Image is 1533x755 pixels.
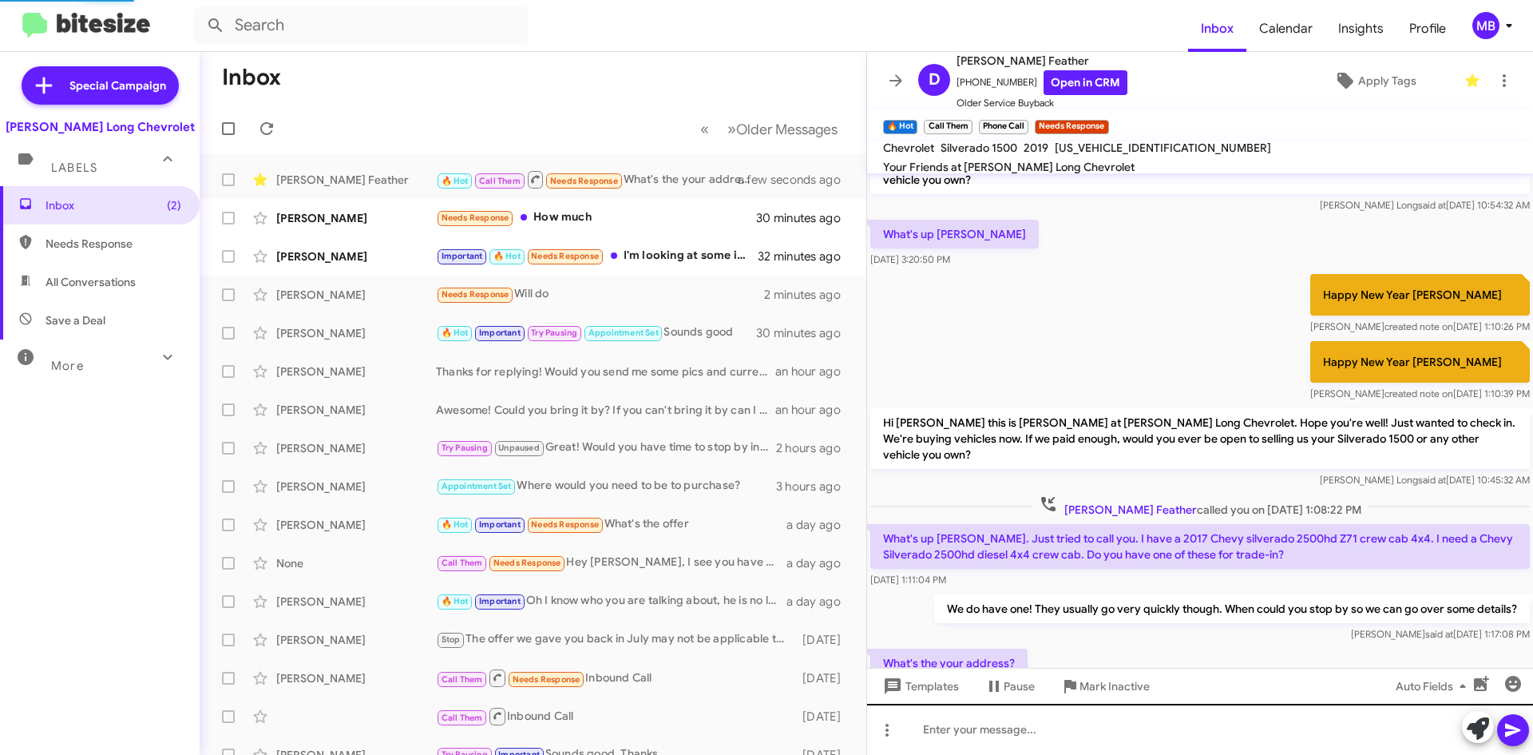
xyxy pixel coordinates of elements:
p: Hi [PERSON_NAME] this is [PERSON_NAME] at [PERSON_NAME] Long Chevrolet. Hope you're well! Just wa... [870,408,1530,469]
div: [PERSON_NAME] [276,210,436,226]
small: 🔥 Hot [883,120,917,134]
div: [PERSON_NAME] [276,517,436,533]
span: Needs Response [550,176,618,186]
div: [DATE] [794,670,854,686]
span: [DATE] 3:20:50 PM [870,253,950,265]
div: a day ago [786,517,854,533]
small: Needs Response [1035,120,1108,134]
p: Happy New Year [PERSON_NAME] [1310,274,1530,316]
p: What's up [PERSON_NAME]. Just tried to call you. I have a 2017 Chevy silverado 2500hd Z71 crew ca... [870,524,1530,569]
span: « [700,119,709,139]
div: None [276,555,436,571]
div: [PERSON_NAME] [276,287,436,303]
span: 🔥 Hot [442,176,469,186]
span: called you on [DATE] 1:08:22 PM [1032,495,1368,518]
div: [DATE] [794,709,854,725]
div: [PERSON_NAME] Long Chevrolet [6,119,195,135]
span: (2) [167,197,181,213]
div: 30 minutes ago [758,210,854,226]
span: Needs Response [531,251,599,261]
div: [PERSON_NAME] Feather [276,172,436,188]
span: Needs Response [513,674,580,685]
span: [PERSON_NAME] Long [DATE] 10:45:32 AM [1320,474,1530,486]
span: Apply Tags [1358,66,1416,95]
div: Awesome! Could you bring it by? If you can't bring it by can I get some pictures regarding the co... [436,402,775,418]
small: Phone Call [979,120,1028,134]
span: Special Campaign [69,77,166,93]
span: Call Them [442,713,483,723]
button: Apply Tags [1293,66,1456,95]
h1: Inbox [222,65,281,90]
span: 2019 [1024,141,1048,155]
button: Previous [691,113,719,145]
div: a day ago [786,555,854,571]
span: Call Them [479,176,521,186]
div: [PERSON_NAME] [276,594,436,610]
div: a few seconds ago [758,172,854,188]
a: Special Campaign [22,66,179,105]
div: MB [1472,12,1499,39]
span: 🔥 Hot [493,251,521,261]
a: Open in CRM [1044,70,1127,95]
span: Call Them [442,558,483,568]
span: Save a Deal [46,312,105,328]
div: Will do [436,285,764,304]
div: [PERSON_NAME] [276,440,436,456]
span: 🔥 Hot [442,328,469,338]
button: Next [718,113,847,145]
span: Labels [51,161,97,175]
div: a day ago [786,594,854,610]
span: D [929,67,941,93]
span: [US_VEHICLE_IDENTIFICATION_NUMBER] [1055,141,1271,155]
span: Important [442,251,483,261]
div: [PERSON_NAME] [276,632,436,648]
span: Important [479,328,521,338]
span: 🔥 Hot [442,596,469,606]
span: All Conversations [46,274,136,290]
span: [PERSON_NAME] Long [DATE] 10:54:32 AM [1320,199,1530,211]
div: Oh I know who you are talking about, he is no longer with the dealership. I'm sorry about the bad... [436,592,786,610]
div: Hey [PERSON_NAME], I see you have 5 coming in. When these all land give me a call and we can work... [436,554,786,572]
span: Templates [880,672,959,701]
span: [PERSON_NAME] Feather [1064,503,1197,517]
a: Profile [1396,6,1459,52]
input: Search [193,6,529,45]
span: Older Messages [736,121,838,138]
span: » [727,119,736,139]
button: Pause [972,672,1048,701]
button: MB [1459,12,1515,39]
div: Inbound Call [436,706,794,726]
button: Mark Inactive [1048,672,1163,701]
span: [PHONE_NUMBER] [957,70,1127,95]
div: The offer we gave you back in July may not be applicable to your vehicle currently as values chan... [436,630,794,649]
span: Needs Response [46,236,181,252]
span: [PERSON_NAME] [DATE] 1:10:26 PM [1310,320,1530,332]
nav: Page navigation example [691,113,847,145]
div: What's the offer [436,515,786,534]
span: Needs Response [531,519,599,530]
p: What's the your address? [870,649,1028,678]
span: Appointment Set [588,328,659,338]
a: Inbox [1188,6,1246,52]
div: [PERSON_NAME] [276,325,436,341]
a: Calendar [1246,6,1325,52]
span: More [51,359,84,373]
div: [PERSON_NAME] [276,479,436,495]
span: Inbox [46,197,181,213]
div: How much [436,209,758,227]
span: created note on [1384,320,1453,332]
span: 🔥 Hot [442,519,469,530]
span: Pause [1004,672,1035,701]
span: said at [1425,628,1453,640]
div: 2 minutes ago [764,287,854,303]
div: 3 hours ago [776,479,854,495]
span: Silverado 1500 [941,141,1017,155]
div: an hour ago [775,402,854,418]
div: What's the your address? [436,169,758,189]
span: [PERSON_NAME] Feather [957,51,1127,70]
p: Happy New Year [PERSON_NAME] [1310,341,1530,383]
span: Auto Fields [1396,672,1472,701]
a: Insights [1325,6,1396,52]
